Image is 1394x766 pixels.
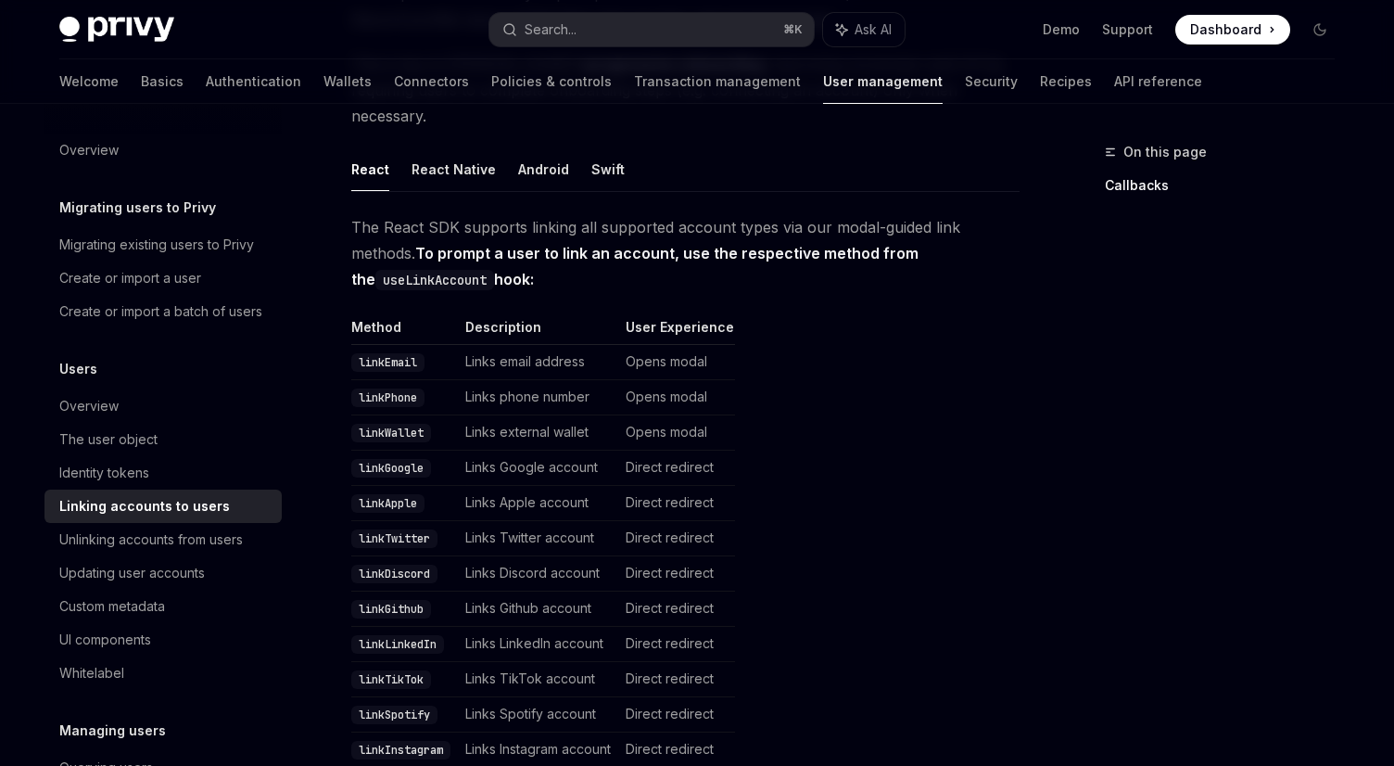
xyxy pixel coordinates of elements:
[351,670,431,689] code: linkTikTok
[59,267,201,289] div: Create or import a user
[44,456,282,490] a: Identity tokens
[59,529,243,551] div: Unlinking accounts from users
[618,415,735,451] td: Opens modal
[1305,15,1335,45] button: Toggle dark mode
[351,459,431,478] code: linkGoogle
[634,59,801,104] a: Transaction management
[59,395,119,417] div: Overview
[59,629,151,651] div: UI components
[351,494,425,513] code: linkApple
[59,59,119,104] a: Welcome
[458,345,618,380] td: Links email address
[44,262,282,295] a: Create or import a user
[458,662,618,697] td: Links TikTok account
[1102,20,1153,39] a: Support
[351,424,431,442] code: linkWallet
[458,697,618,733] td: Links Spotify account
[351,214,1020,292] span: The React SDK supports linking all supported account types via our modal-guided link methods.
[351,389,425,407] code: linkPhone
[458,486,618,521] td: Links Apple account
[491,59,612,104] a: Policies & controls
[59,495,230,517] div: Linking accounts to users
[44,590,282,623] a: Custom metadata
[823,13,905,46] button: Ask AI
[618,662,735,697] td: Direct redirect
[1105,171,1350,200] a: Callbacks
[618,451,735,486] td: Direct redirect
[458,451,618,486] td: Links Google account
[458,415,618,451] td: Links external wallet
[351,353,425,372] code: linkEmail
[44,423,282,456] a: The user object
[351,600,431,619] code: linkGithub
[458,521,618,556] td: Links Twitter account
[44,134,282,167] a: Overview
[783,22,803,37] span: ⌘ K
[458,592,618,627] td: Links Github account
[44,490,282,523] a: Linking accounts to users
[412,147,496,191] button: React Native
[351,530,437,548] code: linkTwitter
[618,592,735,627] td: Direct redirect
[59,428,158,451] div: The user object
[525,19,577,41] div: Search...
[351,318,458,345] th: Method
[44,556,282,590] a: Updating user accounts
[206,59,301,104] a: Authentication
[618,521,735,556] td: Direct redirect
[1123,141,1207,163] span: On this page
[351,244,919,288] strong: To prompt a user to link an account, use the respective method from the hook:
[44,389,282,423] a: Overview
[141,59,184,104] a: Basics
[1040,59,1092,104] a: Recipes
[965,59,1018,104] a: Security
[323,59,372,104] a: Wallets
[44,295,282,328] a: Create or import a batch of users
[394,59,469,104] a: Connectors
[375,270,494,290] code: useLinkAccount
[351,706,437,724] code: linkSpotify
[618,697,735,733] td: Direct redirect
[823,59,943,104] a: User management
[1175,15,1290,45] a: Dashboard
[458,627,618,662] td: Links LinkedIn account
[351,741,450,760] code: linkInstagram
[59,662,124,684] div: Whitelabel
[855,20,892,39] span: Ask AI
[351,147,389,191] button: React
[1114,59,1202,104] a: API reference
[618,318,735,345] th: User Experience
[591,147,625,191] button: Swift
[59,595,165,618] div: Custom metadata
[59,17,174,43] img: dark logo
[458,556,618,592] td: Links Discord account
[1043,20,1080,39] a: Demo
[489,13,814,46] button: Search...⌘K
[618,556,735,592] td: Direct redirect
[59,234,254,256] div: Migrating existing users to Privy
[618,380,735,415] td: Opens modal
[618,345,735,380] td: Opens modal
[59,197,216,219] h5: Migrating users to Privy
[59,300,262,323] div: Create or import a batch of users
[618,486,735,521] td: Direct redirect
[351,635,444,654] code: linkLinkedIn
[44,228,282,262] a: Migrating existing users to Privy
[351,565,437,583] code: linkDiscord
[59,358,97,380] h5: Users
[1190,20,1261,39] span: Dashboard
[44,623,282,657] a: UI components
[458,318,618,345] th: Description
[618,627,735,662] td: Direct redirect
[59,720,166,742] h5: Managing users
[44,657,282,690] a: Whitelabel
[59,139,119,161] div: Overview
[518,147,569,191] button: Android
[44,523,282,556] a: Unlinking accounts from users
[59,462,149,484] div: Identity tokens
[458,380,618,415] td: Links phone number
[59,562,205,584] div: Updating user accounts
